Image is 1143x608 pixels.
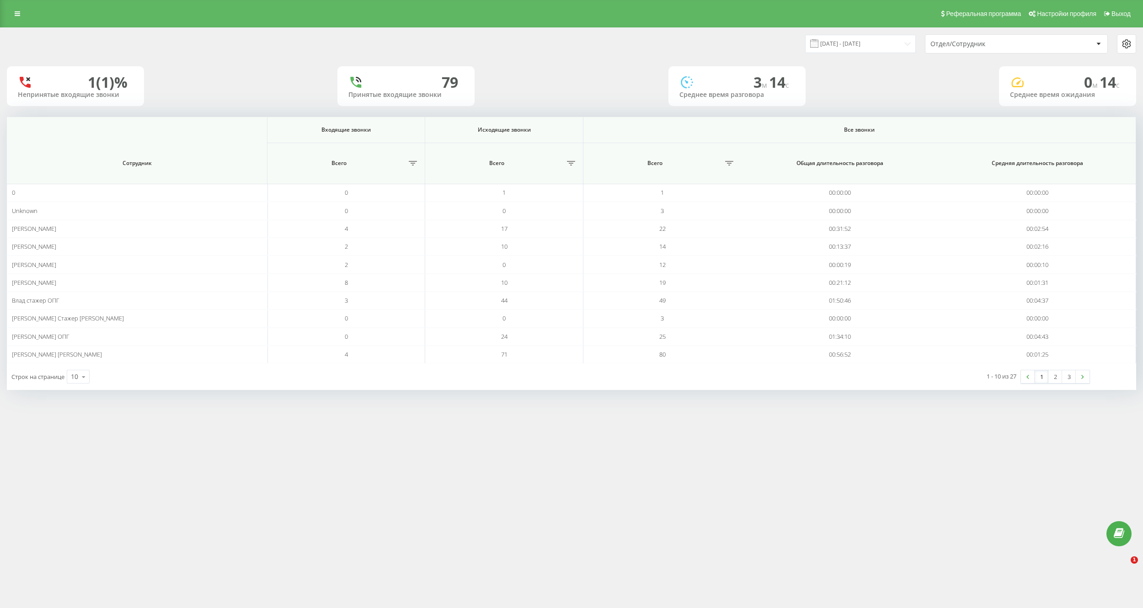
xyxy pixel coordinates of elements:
[345,314,348,322] span: 0
[741,220,939,238] td: 00:31:52
[1112,556,1134,578] iframe: Intercom live chat
[12,207,37,215] span: Unknown
[741,328,939,346] td: 01:34:10
[588,160,722,167] span: Всего
[755,160,925,167] span: Общая длительность разговора
[12,332,69,341] span: [PERSON_NAME] ОПГ
[12,350,102,358] span: [PERSON_NAME] [PERSON_NAME]
[659,296,666,304] span: 49
[501,278,507,287] span: 10
[939,309,1136,327] td: 00:00:00
[279,126,413,133] span: Входящие звонки
[946,10,1021,17] span: Реферальная программа
[741,346,939,363] td: 00:56:52
[1035,370,1048,383] a: 1
[501,296,507,304] span: 44
[272,160,406,167] span: Всего
[679,91,795,99] div: Среднее время разговора
[71,372,78,381] div: 10
[501,224,507,233] span: 17
[12,261,56,269] span: [PERSON_NAME]
[12,224,56,233] span: [PERSON_NAME]
[939,202,1136,219] td: 00:00:00
[939,328,1136,346] td: 00:04:43
[762,80,769,90] span: м
[1111,10,1131,17] span: Выход
[939,292,1136,309] td: 00:04:37
[348,91,464,99] div: Принятые входящие звонки
[1092,80,1100,90] span: м
[659,242,666,251] span: 14
[659,224,666,233] span: 22
[18,91,133,99] div: Непринятые входящие звонки
[939,256,1136,273] td: 00:00:10
[345,224,348,233] span: 4
[12,242,56,251] span: [PERSON_NAME]
[345,278,348,287] span: 8
[661,314,664,322] span: 3
[1037,10,1096,17] span: Настройки профиля
[345,332,348,341] span: 0
[1131,556,1138,564] span: 1
[939,184,1136,202] td: 00:00:00
[753,72,769,92] span: 3
[502,314,506,322] span: 0
[12,278,56,287] span: [PERSON_NAME]
[345,188,348,197] span: 0
[785,80,789,90] span: c
[939,346,1136,363] td: 00:01:25
[930,40,1040,48] div: Отдел/Сотрудник
[615,126,1104,133] span: Все звонки
[661,207,664,215] span: 3
[345,350,348,358] span: 4
[987,372,1016,381] div: 1 - 10 из 27
[1010,91,1125,99] div: Среднее время ожидания
[741,292,939,309] td: 01:50:46
[769,72,789,92] span: 14
[939,220,1136,238] td: 00:02:54
[24,160,250,167] span: Сотрудник
[502,188,506,197] span: 1
[659,261,666,269] span: 12
[438,126,571,133] span: Исходящие звонки
[741,238,939,256] td: 00:13:37
[345,261,348,269] span: 2
[659,332,666,341] span: 25
[659,350,666,358] span: 80
[501,350,507,358] span: 71
[345,242,348,251] span: 2
[659,278,666,287] span: 19
[502,261,506,269] span: 0
[430,160,564,167] span: Всего
[661,188,664,197] span: 1
[11,373,64,381] span: Строк на странице
[1048,370,1062,383] a: 2
[1084,72,1100,92] span: 0
[741,184,939,202] td: 00:00:00
[12,296,59,304] span: Влад стажер ОПГ
[741,309,939,327] td: 00:00:00
[939,238,1136,256] td: 00:02:16
[501,332,507,341] span: 24
[12,314,124,322] span: [PERSON_NAME] Стажер [PERSON_NAME]
[1100,72,1120,92] span: 14
[501,242,507,251] span: 10
[88,74,128,91] div: 1 (1)%
[741,256,939,273] td: 00:00:19
[1062,370,1076,383] a: 3
[741,202,939,219] td: 00:00:00
[741,274,939,292] td: 00:21:12
[502,207,506,215] span: 0
[345,207,348,215] span: 0
[939,274,1136,292] td: 00:01:31
[12,188,15,197] span: 0
[1116,80,1120,90] span: c
[442,74,458,91] div: 79
[345,296,348,304] span: 3
[953,160,1122,167] span: Средняя длительность разговора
